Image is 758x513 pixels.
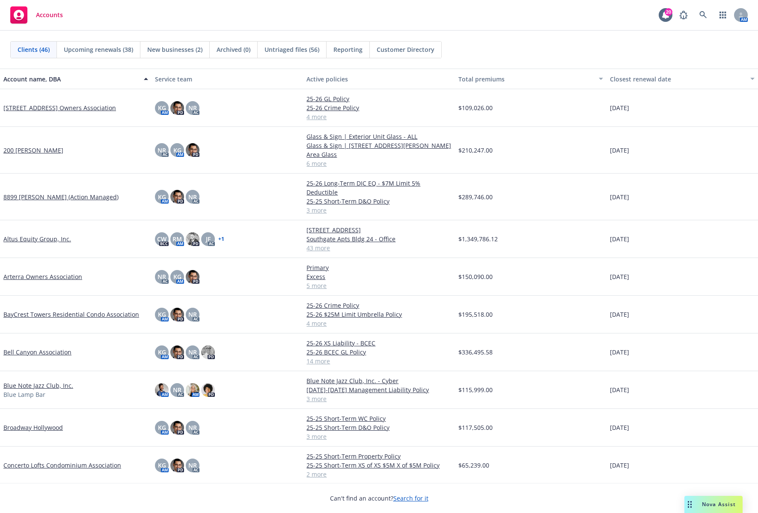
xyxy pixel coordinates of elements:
span: $289,746.00 [458,192,493,201]
span: KG [158,103,166,112]
img: photo [170,345,184,359]
a: Arterra Owners Association [3,272,82,281]
a: Bell Canyon Association [3,348,71,357]
a: Glass & Sign | [STREET_ADDRESS][PERSON_NAME] Area Glass [306,141,451,159]
span: NR [188,103,197,112]
span: NR [188,348,197,357]
img: photo [186,232,199,246]
span: Reporting [333,45,363,54]
a: [STREET_ADDRESS] Owners Association [3,103,116,112]
a: 25-25 Short-Term WC Policy [306,414,451,423]
a: 6 more [306,159,451,168]
span: NR [158,272,166,281]
div: Closest renewal date [610,75,745,84]
a: Search for it [393,494,428,502]
a: 4 more [306,319,451,328]
a: + 1 [218,237,224,242]
a: 25-26 GL Policy [306,94,451,103]
div: Active policies [306,75,451,84]
span: NR [188,310,197,319]
span: KG [158,461,166,470]
a: 25-26 XS Liability - BCEC [306,339,451,348]
a: Southgate Apts Bldg 24 - Office [306,234,451,243]
span: [DATE] [610,461,629,470]
img: photo [186,383,199,397]
a: 25-26 Long-Term DIC EQ - $7M Limit 5% Deductible [306,179,451,197]
button: Total premiums [455,69,606,89]
span: [DATE] [610,310,629,319]
span: [DATE] [610,423,629,432]
a: Blue Note Jazz Club, Inc. - Cyber [306,376,451,385]
span: RM [172,234,182,243]
span: CW [157,234,166,243]
span: New businesses (2) [147,45,202,54]
a: 200 [PERSON_NAME] [3,146,63,155]
img: photo [186,270,199,284]
a: Concerto Lofts Condominium Association [3,461,121,470]
span: [DATE] [610,272,629,281]
a: BayCrest Towers Residential Condo Association [3,310,139,319]
span: KG [158,423,166,432]
span: $65,239.00 [458,461,489,470]
img: photo [201,383,215,397]
button: Closest renewal date [606,69,758,89]
span: $115,999.00 [458,385,493,394]
a: [DATE]-[DATE] Management Liability Policy [306,385,451,394]
div: Account name, DBA [3,75,139,84]
a: 3 more [306,394,451,403]
a: 8899 [PERSON_NAME] (Action Managed) [3,192,119,201]
span: NR [173,385,181,394]
span: KG [173,146,181,155]
span: NR [188,461,197,470]
div: 20 [665,8,672,16]
span: $150,090.00 [458,272,493,281]
button: Nova Assist [684,496,743,513]
div: Service team [155,75,300,84]
span: KG [173,272,181,281]
span: $117,505.00 [458,423,493,432]
img: photo [170,308,184,321]
button: Active policies [303,69,455,89]
span: KG [158,348,166,357]
span: Customer Directory [377,45,434,54]
span: [DATE] [610,192,629,201]
span: [DATE] [610,348,629,357]
span: Can't find an account? [330,494,428,503]
a: 25-25 Short-Term D&O Policy [306,423,451,432]
img: photo [201,345,215,359]
span: $1,349,786.12 [458,234,498,243]
a: 14 more [306,357,451,366]
span: Archived (0) [217,45,250,54]
a: 25-26 Crime Policy [306,301,451,310]
img: photo [186,143,199,157]
span: [DATE] [610,234,629,243]
span: [DATE] [610,385,629,394]
a: 3 more [306,206,451,215]
a: 5 more [306,281,451,290]
span: NR [188,423,197,432]
a: 25-25 Short-Term D&O Policy [306,197,451,206]
span: Nova Assist [702,501,736,508]
a: 25-25 Short-Term Property Policy [306,452,451,461]
span: Blue Lamp Bar [3,390,45,399]
a: 3 more [306,432,451,441]
span: $195,518.00 [458,310,493,319]
span: NR [158,146,166,155]
img: photo [155,383,169,397]
span: JF [206,234,211,243]
a: Broadway Hollywood [3,423,63,432]
a: 43 more [306,243,451,252]
span: Upcoming renewals (38) [64,45,133,54]
a: 4 more [306,112,451,121]
span: $210,247.00 [458,146,493,155]
a: Blue Note Jazz Club, Inc. [3,381,73,390]
span: $336,495.58 [458,348,493,357]
span: Untriaged files (56) [265,45,319,54]
span: NR [188,192,197,201]
img: photo [170,421,184,435]
span: [DATE] [610,103,629,112]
